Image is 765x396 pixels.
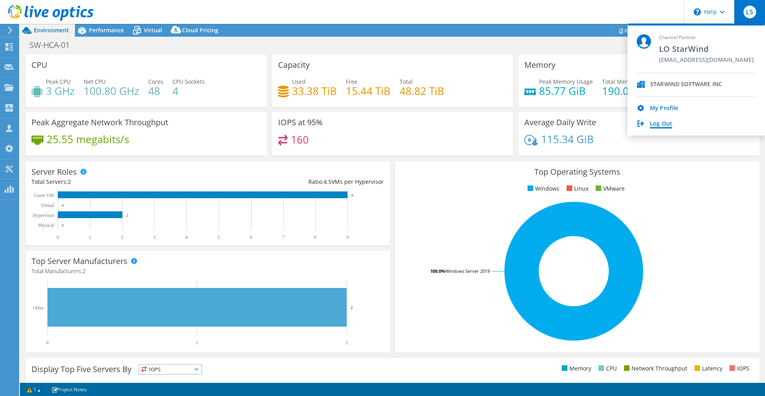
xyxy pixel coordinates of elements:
span: Used [292,78,306,85]
h4: 48 [148,87,163,95]
h4: 115.34 GiB [541,135,594,144]
span: Net CPU [84,78,106,85]
h3: Memory [524,61,555,69]
text: 3 [153,234,155,240]
h4: 190.03 GiB [602,87,655,95]
h4: 48.82 TiB [400,87,444,95]
span: Total [400,78,413,85]
text: Hypervisor [33,213,54,218]
h4: 3 GHz [46,87,75,95]
h4: 15.44 TiB [346,87,390,95]
h3: IOPS at 95% [278,118,323,127]
span: 2 [82,267,86,275]
h4: 33.38 TiB [292,87,337,95]
h4: 4 [173,87,205,95]
li: VMware [594,184,625,193]
text: Guest VM [34,193,54,198]
span: Peak CPU [46,78,71,85]
li: Latency [692,364,722,373]
h3: CPU [31,61,47,69]
h3: Server Roles [31,167,77,176]
li: Linux [565,184,588,193]
text: Virtual [41,203,55,208]
text: 4 [185,234,188,240]
text: 1 [89,234,91,240]
h4: 160 [291,135,309,144]
a: My Profile [650,105,678,112]
a: Reports [611,24,649,37]
span: [EMAIL_ADDRESS][DOMAIN_NAME] [659,57,754,64]
li: Windows [526,184,559,193]
text: 0 [62,203,64,207]
text: 7 [282,234,284,240]
div: Total Servers: [31,177,208,186]
tspan: 100.0% [430,268,445,274]
text: 5 [218,234,220,240]
span: Channel Partner [659,34,754,41]
text: 0 [46,340,49,345]
a: Project Notes [46,384,92,394]
h4: 25.55 megabits/s [47,135,129,144]
text: 9 [351,193,353,197]
h3: Average Daily Write [524,118,596,127]
span: LS [743,6,756,18]
li: Memory [560,364,591,373]
text: 1 [196,340,198,345]
text: 2 [351,305,353,310]
h3: Top Server Manufacturers [31,257,127,266]
span: 2 [68,178,71,185]
h4: 100.80 GHz [84,87,139,95]
text: 2 [121,234,124,240]
span: Virtual [144,26,162,34]
text: 9 [346,234,349,240]
span: Peak Memory Usage [539,78,593,85]
span: 4.5 [324,178,331,185]
a: 1 [22,384,46,394]
text: Physical [38,223,54,228]
li: CPU [596,364,617,373]
h4: 85.77 GiB [539,87,593,95]
li: IOPS [728,364,749,373]
text: 8 [314,234,316,240]
text: 0 [57,234,59,240]
text: 2 [126,213,128,217]
span: Total Memory [602,78,639,85]
h4: Total Manufacturers: [31,267,384,276]
span: LO StarWind [659,43,754,54]
li: Network Throughput [622,364,687,373]
a: Log Out [650,120,672,128]
h3: Top Operating Systems [401,167,753,176]
span: Cloud Pricing [182,26,218,34]
text: 6 [250,234,252,240]
span: Free [346,78,357,85]
span: Performance [89,26,124,34]
tspan: Windows Server 2019 [445,268,490,274]
h1: SW-HCA-01 [26,41,82,49]
text: Other [33,305,44,311]
text: 0 [62,223,64,227]
span: CPU Sockets [173,78,205,85]
text: 2 [345,340,348,345]
h3: Capacity [278,61,310,69]
span: Environment [34,26,69,34]
span: IOPS [139,364,202,374]
div: STARWIND SOFTWARE INC [650,81,722,89]
div: Ratio: VMs per Hypervisor [208,177,384,186]
h3: Peak Aggregate Network Throughput [31,118,168,127]
span: Cores [148,78,163,85]
svg: \n [694,8,701,16]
